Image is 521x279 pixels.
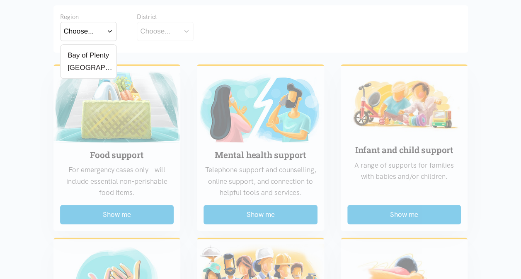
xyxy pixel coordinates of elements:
[60,22,117,41] button: Choose...
[137,22,194,41] button: Choose...
[137,12,194,22] div: District
[60,12,117,22] div: Region
[64,50,109,60] label: Bay of Plenty
[64,26,94,37] div: Choose...
[141,26,171,37] div: Choose...
[64,63,113,73] label: [GEOGRAPHIC_DATA]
